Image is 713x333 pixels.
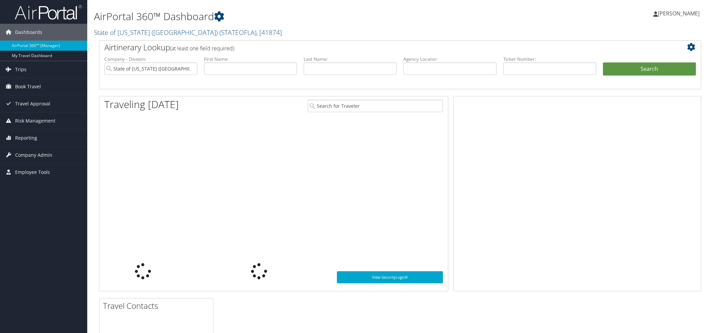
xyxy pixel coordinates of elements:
[658,10,700,17] span: [PERSON_NAME]
[15,112,55,129] span: Risk Management
[15,78,41,95] span: Book Travel
[219,28,256,37] span: ( STATEOFLA )
[15,24,42,41] span: Dashboards
[503,56,596,62] label: Ticket Number:
[104,97,179,111] h1: Traveling [DATE]
[15,164,50,181] span: Employee Tools
[337,271,443,283] a: View SecurityLogic®
[15,147,52,163] span: Company Admin
[15,95,50,112] span: Travel Approval
[94,9,502,23] h1: AirPortal 360™ Dashboard
[15,61,27,78] span: Trips
[103,300,213,312] h2: Travel Contacts
[104,42,646,53] h2: Airtinerary Lookup
[653,3,706,23] a: [PERSON_NAME]
[170,45,234,52] span: (at least one field required)
[204,56,297,62] label: First Name:
[603,62,696,76] button: Search
[308,100,443,112] input: Search for Traveler
[15,130,37,146] span: Reporting
[403,56,496,62] label: Agency Locator:
[104,56,197,62] label: Company - Division:
[256,28,282,37] span: , [ 41874 ]
[94,28,282,37] a: State of [US_STATE] ([GEOGRAPHIC_DATA])
[15,4,82,20] img: airportal-logo.png
[304,56,397,62] label: Last Name:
